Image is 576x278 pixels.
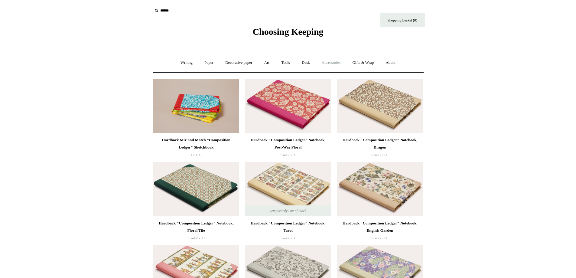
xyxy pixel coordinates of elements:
span: £25.00 [280,152,297,157]
a: Tools [276,55,295,71]
a: About [380,55,401,71]
a: Hardback "Composition Ledger" Notebook, Floral Tile Hardback "Composition Ledger" Notebook, Flora... [153,162,239,216]
span: Choosing Keeping [252,27,323,37]
a: Hardback "Composition Ledger" Notebook, Tarot Hardback "Composition Ledger" Notebook, Tarot Tempo... [245,162,331,216]
a: Hardback "Composition Ledger" Notebook, English Garden Hardback "Composition Ledger" Notebook, En... [337,162,423,216]
div: Hardback "Composition Ledger" Notebook, Tarot [246,220,329,234]
div: Hardback "Composition Ledger" Notebook, English Garden [338,220,421,234]
img: Hardback "Composition Ledger" Notebook, Floral Tile [153,162,239,216]
a: Decorative paper [220,55,258,71]
span: £25.00 [280,236,297,240]
a: Choosing Keeping [252,31,323,36]
a: Hardback "Composition Ledger" Notebook, Post-War Floral from£25.00 [245,136,331,161]
a: Gifts & Wrap [347,55,379,71]
img: Hardback "Composition Ledger" Notebook, Post-War Floral [245,79,331,133]
a: Art [259,55,275,71]
span: £25.00 [372,236,389,240]
div: Hardback "Composition Ledger" Notebook, Dragon [338,136,421,151]
img: Hardback "Composition Ledger" Notebook, Tarot [245,162,331,216]
a: Hardback "Composition Ledger" Notebook, Floral Tile from£25.00 [153,220,239,244]
a: Hardback Mix and Match "Composition Ledger" Sketchbook £20.00 [153,136,239,161]
a: Hardback Mix and Match "Composition Ledger" Sketchbook Hardback Mix and Match "Composition Ledger... [153,79,239,133]
div: Hardback "Composition Ledger" Notebook, Floral Tile [155,220,238,234]
img: Hardback "Composition Ledger" Notebook, Dragon [337,79,423,133]
img: Hardback "Composition Ledger" Notebook, English Garden [337,162,423,216]
a: Shopping Basket (0) [380,13,425,27]
a: Hardback "Composition Ledger" Notebook, Dragon Hardback "Composition Ledger" Notebook, Dragon [337,79,423,133]
div: Hardback "Composition Ledger" Notebook, Post-War Floral [246,136,329,151]
span: £25.00 [372,152,389,157]
a: Hardback "Composition Ledger" Notebook, Tarot from£25.00 [245,220,331,244]
img: Hardback Mix and Match "Composition Ledger" Sketchbook [153,79,239,133]
span: Temporarily Out of Stock [264,205,312,216]
a: Desk [296,55,315,71]
span: from [372,153,378,157]
div: Hardback Mix and Match "Composition Ledger" Sketchbook [155,136,238,151]
a: Writing [175,55,198,71]
span: from [188,237,194,240]
span: from [280,237,286,240]
span: from [280,153,286,157]
a: Accessories [316,55,346,71]
span: £20.00 [191,152,202,157]
span: from [372,237,378,240]
a: Hardback "Composition Ledger" Notebook, Post-War Floral Hardback "Composition Ledger" Notebook, P... [245,79,331,133]
a: Paper [199,55,219,71]
a: Hardback "Composition Ledger" Notebook, Dragon from£25.00 [337,136,423,161]
a: Hardback "Composition Ledger" Notebook, English Garden from£25.00 [337,220,423,244]
span: £25.00 [188,236,205,240]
